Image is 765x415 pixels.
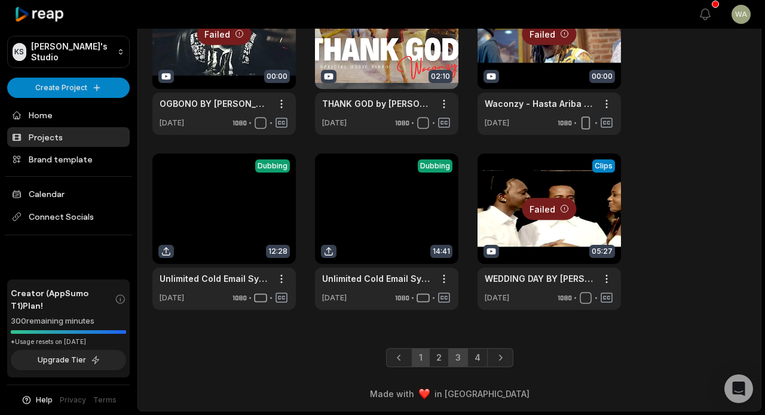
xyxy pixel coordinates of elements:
button: Create Project [7,78,130,98]
div: Waconzy - Hasta Ariba ft. Flex ([GEOGRAPHIC_DATA]) | Official Music Video | Shot in [GEOGRAPHIC_D... [485,97,595,110]
a: Terms [93,395,117,405]
a: Privacy [60,395,86,405]
div: KS [13,43,26,61]
span: Help [36,395,53,405]
div: Made with in [GEOGRAPHIC_DATA] [149,388,750,400]
a: Home [7,105,130,125]
a: Unlimited Cold Email System_ Send & Get Leads! [Tutorial] (3) [160,272,270,285]
a: Previous page [386,348,412,367]
span: Connect Socials [7,206,130,228]
button: Help [21,395,53,405]
a: Page 3 [448,348,468,367]
div: *Usage resets on [DATE] [11,337,126,346]
div: WEDDING DAY BY [PERSON_NAME] (VIDEO)- AFRO-POP MUSIC VIDEO|AFRO-BEAT |AFRO_BEAT |NIGERIA MUSIC 20... [485,272,595,285]
button: Upgrade Tier [11,350,126,370]
a: THANK GOD by [PERSON_NAME] [Official Music Video] 2023 👉 Contact [PHONE_NUMBER] . [DEMOGRAPHIC_DA... [322,97,432,110]
div: 300 remaining minutes [11,315,126,327]
a: Page 4 [467,348,488,367]
ul: Pagination [386,348,513,367]
a: Page 1 is your current page [412,348,430,367]
a: Brand template [7,149,130,169]
span: Creator (AppSumo T1) Plan! [11,287,115,312]
a: Page 2 [429,348,449,367]
a: Calendar [7,184,130,204]
p: [PERSON_NAME]'s Studio [31,41,112,63]
a: Projects [7,127,130,147]
a: Unlimited Cold Email System_ Send & Get Leads! [Tutorial] (1) [322,272,432,285]
div: Open Intercom Messenger [724,374,753,403]
div: OGBONO BY [PERSON_NAME] (OFFICIAL MUSIC VIDEO) AFROBEATS 2020 VIDEO|NAIJA LATEST SONGS 2020-NIGER... [160,97,270,110]
img: heart emoji [419,389,430,399]
a: Next page [487,348,513,367]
